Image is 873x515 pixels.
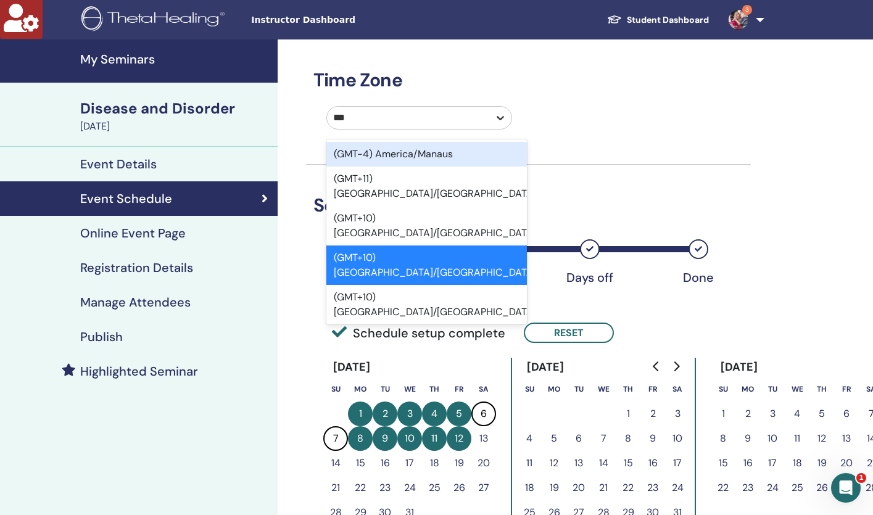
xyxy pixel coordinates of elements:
th: Sunday [517,377,542,402]
button: 2 [373,402,397,426]
th: Wednesday [785,377,809,402]
button: 22 [711,476,735,500]
button: 22 [348,476,373,500]
button: 24 [760,476,785,500]
img: logo.png [81,6,229,34]
th: Thursday [616,377,640,402]
button: 24 [397,476,422,500]
button: 13 [834,426,859,451]
button: 12 [542,451,566,476]
img: graduation-cap-white.svg [607,14,622,25]
button: 20 [834,451,859,476]
button: 21 [591,476,616,500]
span: Schedule setup complete [332,324,505,342]
button: 17 [665,451,690,476]
button: 1 [711,402,735,426]
h4: Registration Details [80,260,193,275]
button: 8 [616,426,640,451]
button: 6 [566,426,591,451]
button: 12 [809,426,834,451]
button: 10 [397,426,422,451]
button: 18 [517,476,542,500]
button: 6 [834,402,859,426]
button: 9 [640,426,665,451]
button: 14 [591,451,616,476]
button: 1 [616,402,640,426]
button: 25 [785,476,809,500]
button: 10 [760,426,785,451]
button: 16 [640,451,665,476]
button: 1 [348,402,373,426]
button: 25 [422,476,447,500]
button: 26 [809,476,834,500]
div: (GMT+10) [GEOGRAPHIC_DATA]/[GEOGRAPHIC_DATA] [326,245,527,285]
button: 15 [711,451,735,476]
th: Wednesday [397,377,422,402]
th: Saturday [471,377,496,402]
h4: Event Details [80,157,157,171]
img: default.jpg [729,10,748,30]
button: 23 [373,476,397,500]
button: Go to next month [666,354,686,379]
button: 13 [471,426,496,451]
button: 10 [665,426,690,451]
div: (GMT+10) [GEOGRAPHIC_DATA]/[GEOGRAPHIC_DATA] [326,206,527,245]
div: (GMT+10) [GEOGRAPHIC_DATA]/[GEOGRAPHIC_DATA] [326,285,527,324]
button: 21 [323,476,348,500]
button: 16 [373,451,397,476]
button: 19 [447,451,471,476]
button: 6 [471,402,496,426]
button: 18 [785,451,809,476]
th: Friday [447,377,471,402]
button: 14 [323,451,348,476]
button: 5 [809,402,834,426]
div: [DATE] [517,358,574,377]
th: Sunday [323,377,348,402]
button: 9 [735,426,760,451]
button: 7 [323,426,348,451]
span: 1 [856,473,866,483]
button: 11 [517,451,542,476]
th: Sunday [711,377,735,402]
button: 17 [760,451,785,476]
button: 4 [422,402,447,426]
div: (GMT-4) America/Manaus [326,142,527,167]
button: 23 [640,476,665,500]
div: (GMT+11) [GEOGRAPHIC_DATA]/[GEOGRAPHIC_DATA] [326,167,527,206]
h3: Time Zone [306,69,751,91]
button: 2 [735,402,760,426]
th: Friday [834,377,859,402]
a: Student Dashboard [597,9,719,31]
span: Instructor Dashboard [251,14,436,27]
iframe: Intercom live chat [831,473,861,503]
button: 19 [542,476,566,500]
button: 18 [422,451,447,476]
button: 20 [471,451,496,476]
th: Tuesday [566,377,591,402]
th: Saturday [665,377,690,402]
button: 8 [348,426,373,451]
button: 27 [471,476,496,500]
span: 3 [742,5,752,15]
h3: Seminar Date and Time [306,194,751,216]
button: Go to previous month [647,354,666,379]
h4: Online Event Page [80,226,186,241]
button: 16 [735,451,760,476]
h4: Event Schedule [80,191,172,206]
button: 7 [591,426,616,451]
th: Tuesday [373,377,397,402]
button: 3 [397,402,422,426]
h4: My Seminars [80,52,270,67]
button: 3 [760,402,785,426]
button: 4 [517,426,542,451]
button: 3 [665,402,690,426]
button: 19 [809,451,834,476]
button: 4 [785,402,809,426]
button: 22 [616,476,640,500]
button: 15 [616,451,640,476]
button: 12 [447,426,471,451]
h4: Highlighted Seminar [80,364,198,379]
th: Thursday [422,377,447,402]
button: 23 [735,476,760,500]
th: Wednesday [591,377,616,402]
